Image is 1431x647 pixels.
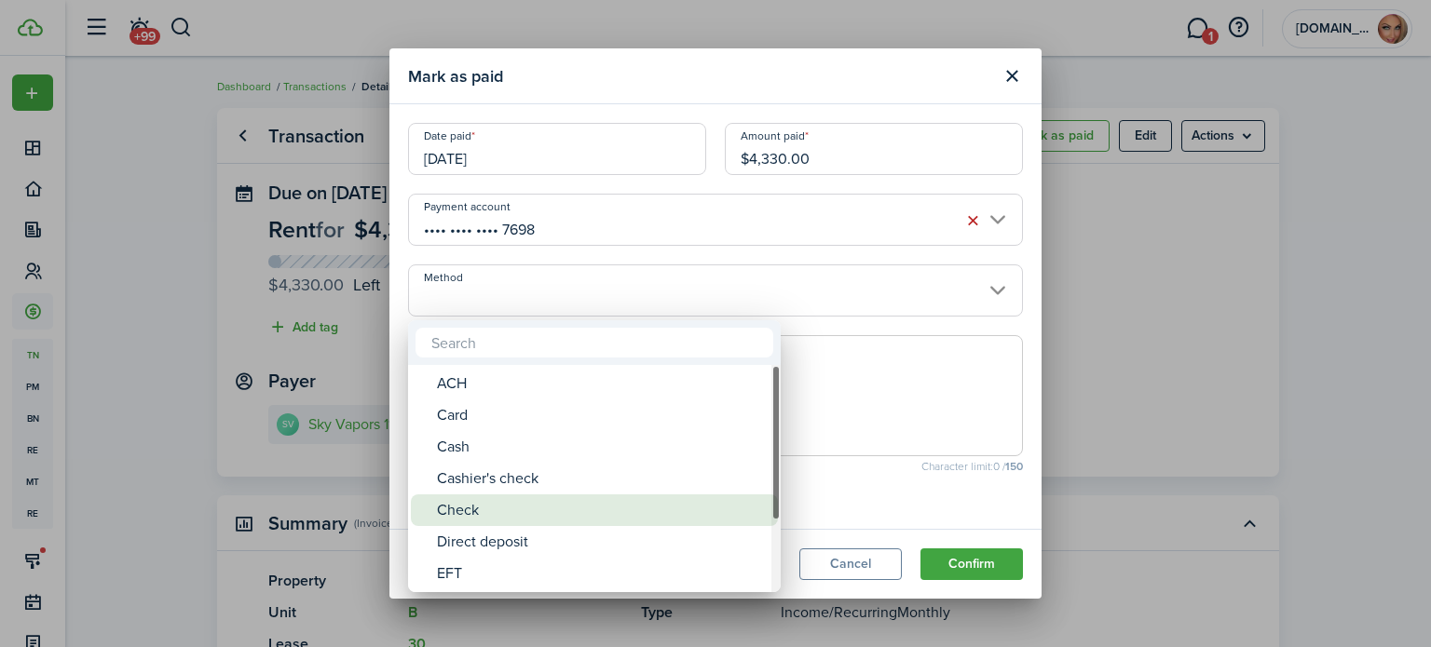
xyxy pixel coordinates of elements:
[437,526,767,558] div: Direct deposit
[437,494,767,526] div: Check
[437,368,767,399] div: ACH
[437,463,767,494] div: Cashier's check
[416,328,773,357] input: Search
[437,431,767,463] div: Cash
[437,399,767,431] div: Card
[408,365,781,592] mbsc-wheel: Method
[437,558,767,589] div: EFT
